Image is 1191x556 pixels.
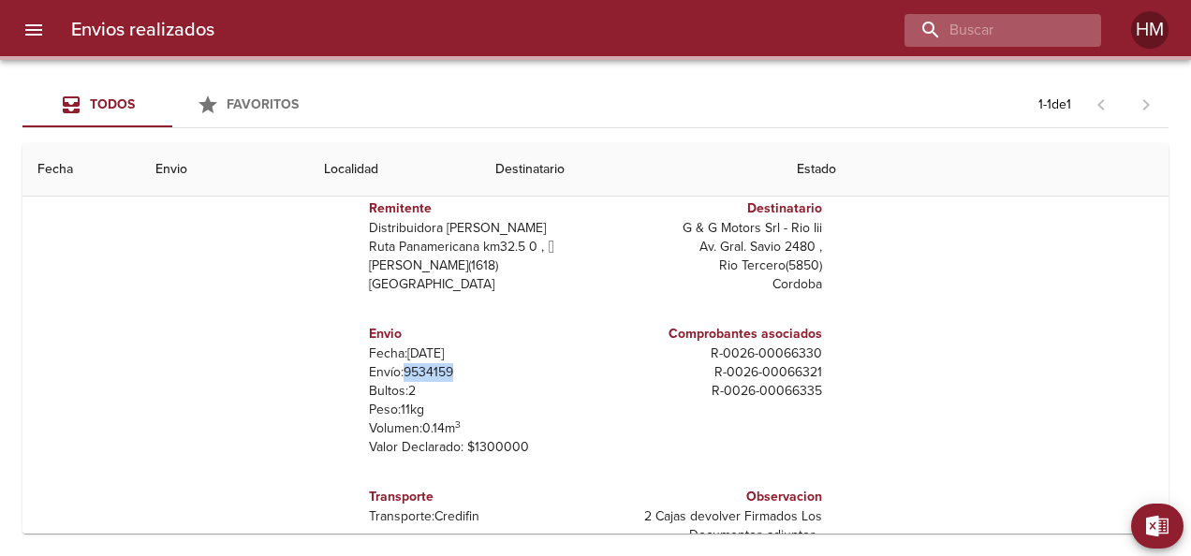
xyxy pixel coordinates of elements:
[369,507,588,526] p: Transporte: Credifin
[369,198,588,219] h6: Remitente
[603,256,822,275] p: Rio Tercero ( 5850 )
[1038,95,1071,114] p: 1 - 1 de 1
[369,419,588,438] p: Volumen: 0.14 m
[1131,11,1169,49] div: HM
[603,275,822,294] p: Cordoba
[71,15,214,45] h6: Envios realizados
[603,382,822,401] p: R - 0026 - 00066335
[369,344,588,363] p: Fecha: [DATE]
[1131,11,1169,49] div: Abrir información de usuario
[369,487,588,507] h6: Transporte
[90,96,135,112] span: Todos
[782,143,1169,197] th: Estado
[369,275,588,294] p: [GEOGRAPHIC_DATA]
[480,143,782,197] th: Destinatario
[11,7,56,52] button: menu
[22,143,140,197] th: Fecha
[369,324,588,344] h6: Envio
[1079,95,1124,113] span: Pagina anterior
[369,238,588,256] p: Ruta Panamericana km32.5 0 ,  
[140,143,309,197] th: Envio
[309,143,480,197] th: Localidad
[904,14,1069,47] input: buscar
[603,238,822,256] p: Av. Gral. Savio 2480 ,
[369,219,588,238] p: Distribuidora [PERSON_NAME]
[369,382,588,401] p: Bultos: 2
[22,82,322,127] div: Tabs Envios
[603,487,822,507] h6: Observacion
[369,401,588,419] p: Peso: 11 kg
[1124,82,1169,127] span: Pagina siguiente
[369,438,588,457] p: Valor Declarado: $ 1300000
[455,418,461,431] sup: 3
[1131,504,1184,549] button: Exportar Excel
[603,507,822,545] p: 2 Cajas devolver Firmados Los Documentos adjuntos..
[603,363,822,382] p: R - 0026 - 00066321
[369,363,588,382] p: Envío: 9534159
[369,256,588,275] p: [PERSON_NAME] ( 1618 )
[227,96,299,112] span: Favoritos
[603,219,822,238] p: G & G Motors Srl - Rio Iii
[603,324,822,344] h6: Comprobantes asociados
[603,198,822,219] h6: Destinatario
[603,344,822,363] p: R - 0026 - 00066330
